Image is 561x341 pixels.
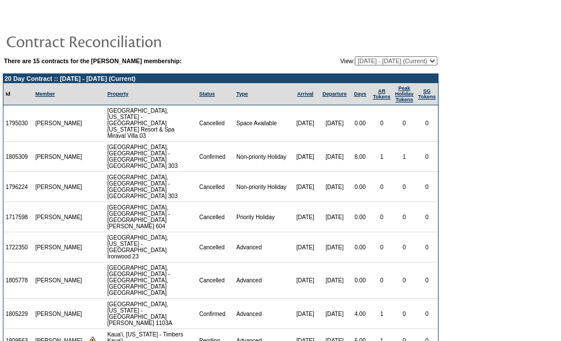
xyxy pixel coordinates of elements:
[371,202,393,232] td: 0
[373,88,391,100] a: ARTokens
[350,202,371,232] td: 0.00
[3,202,33,232] td: 1717598
[105,105,196,142] td: [GEOGRAPHIC_DATA], [US_STATE] - [GEOGRAPHIC_DATA] [US_STATE] Resort & Spa Miraval Villa 03
[416,172,438,202] td: 0
[3,172,33,202] td: 1796224
[105,202,196,232] td: [GEOGRAPHIC_DATA], [GEOGRAPHIC_DATA] - [GEOGRAPHIC_DATA] [PERSON_NAME] 604
[350,105,371,142] td: 0.00
[197,142,234,172] td: Confirmed
[3,83,33,105] td: Id
[320,172,350,202] td: [DATE]
[291,262,320,299] td: [DATE]
[3,142,33,172] td: 1805309
[33,105,85,142] td: [PERSON_NAME]
[371,105,393,142] td: 0
[320,105,350,142] td: [DATE]
[33,299,85,329] td: [PERSON_NAME]
[320,262,350,299] td: [DATE]
[350,172,371,202] td: 0.00
[234,262,291,299] td: Advanced
[371,299,393,329] td: 1
[33,202,85,232] td: [PERSON_NAME]
[234,202,291,232] td: Priority Holiday
[350,262,371,299] td: 0.00
[3,105,33,142] td: 1795030
[197,172,234,202] td: Cancelled
[4,57,182,64] b: There are 15 contracts for the [PERSON_NAME] membership:
[291,172,320,202] td: [DATE]
[291,142,320,172] td: [DATE]
[393,299,416,329] td: 0
[33,172,85,202] td: [PERSON_NAME]
[3,299,33,329] td: 1805229
[234,105,291,142] td: Space Available
[291,232,320,262] td: [DATE]
[105,142,196,172] td: [GEOGRAPHIC_DATA], [GEOGRAPHIC_DATA] - [GEOGRAPHIC_DATA] [GEOGRAPHIC_DATA] 303
[105,232,196,262] td: [GEOGRAPHIC_DATA], [US_STATE] - [GEOGRAPHIC_DATA] Ironwood 23
[395,85,414,102] a: Peak HolidayTokens
[33,232,85,262] td: [PERSON_NAME]
[291,299,320,329] td: [DATE]
[350,232,371,262] td: 0.00
[291,202,320,232] td: [DATE]
[197,232,234,262] td: Cancelled
[197,262,234,299] td: Cancelled
[350,142,371,172] td: 8.00
[197,299,234,329] td: Confirmed
[354,91,367,97] a: Days
[416,262,438,299] td: 0
[6,30,234,52] img: pgTtlContractReconciliation.gif
[234,142,291,172] td: Non-priority Holiday
[105,299,196,329] td: [GEOGRAPHIC_DATA], [US_STATE] - [GEOGRAPHIC_DATA] [PERSON_NAME] 1103A
[320,202,350,232] td: [DATE]
[371,172,393,202] td: 0
[234,172,291,202] td: Non-priority Holiday
[320,299,350,329] td: [DATE]
[418,88,436,100] a: SGTokens
[350,299,371,329] td: 4.00
[416,142,438,172] td: 0
[107,91,128,97] a: Property
[393,142,416,172] td: 1
[416,202,438,232] td: 0
[371,262,393,299] td: 0
[393,232,416,262] td: 0
[236,91,248,97] a: Type
[105,262,196,299] td: [GEOGRAPHIC_DATA], [GEOGRAPHIC_DATA] - [GEOGRAPHIC_DATA], [GEOGRAPHIC_DATA] [GEOGRAPHIC_DATA]
[393,202,416,232] td: 0
[393,262,416,299] td: 0
[3,74,438,83] td: 20 Day Contract :: [DATE] - [DATE] (Current)
[105,172,196,202] td: [GEOGRAPHIC_DATA], [GEOGRAPHIC_DATA] - [GEOGRAPHIC_DATA] [GEOGRAPHIC_DATA] 303
[416,232,438,262] td: 0
[199,91,215,97] a: Status
[320,142,350,172] td: [DATE]
[3,262,33,299] td: 1805778
[35,91,55,97] a: Member
[322,91,347,97] a: Departure
[371,142,393,172] td: 1
[297,91,314,97] a: Arrival
[284,56,437,65] td: View:
[416,299,438,329] td: 0
[320,232,350,262] td: [DATE]
[33,262,85,299] td: [PERSON_NAME]
[291,105,320,142] td: [DATE]
[393,105,416,142] td: 0
[197,105,234,142] td: Cancelled
[197,202,234,232] td: Cancelled
[234,299,291,329] td: Advanced
[393,172,416,202] td: 0
[3,232,33,262] td: 1722350
[416,105,438,142] td: 0
[234,232,291,262] td: Advanced
[33,142,85,172] td: [PERSON_NAME]
[371,232,393,262] td: 0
